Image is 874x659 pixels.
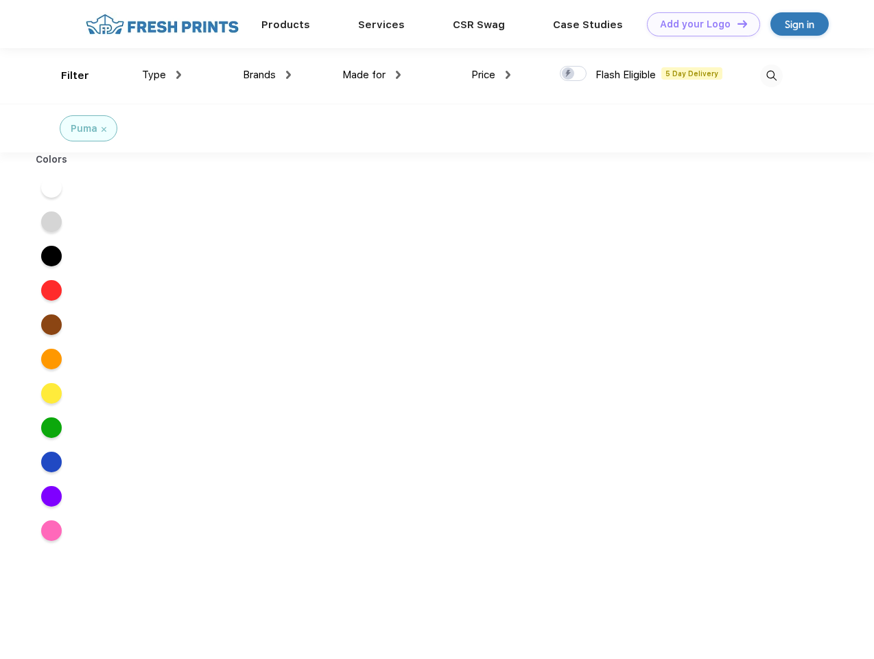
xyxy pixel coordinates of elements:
[660,19,731,30] div: Add your Logo
[82,12,243,36] img: fo%20logo%202.webp
[506,71,510,79] img: dropdown.png
[61,68,89,84] div: Filter
[342,69,386,81] span: Made for
[71,122,97,136] div: Puma
[142,69,166,81] span: Type
[261,19,310,31] a: Products
[286,71,291,79] img: dropdown.png
[471,69,495,81] span: Price
[770,12,829,36] a: Sign in
[25,152,78,167] div: Colors
[396,71,401,79] img: dropdown.png
[243,69,276,81] span: Brands
[102,127,106,132] img: filter_cancel.svg
[785,16,814,32] div: Sign in
[661,67,722,80] span: 5 Day Delivery
[760,65,783,87] img: desktop_search.svg
[358,19,405,31] a: Services
[453,19,505,31] a: CSR Swag
[737,20,747,27] img: DT
[595,69,656,81] span: Flash Eligible
[176,71,181,79] img: dropdown.png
